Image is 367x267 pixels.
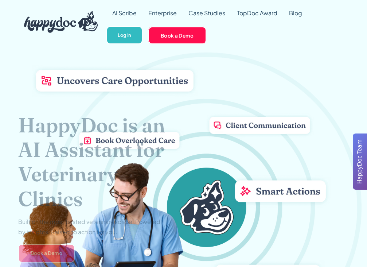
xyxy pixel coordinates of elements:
a: Book a Demo [18,244,75,263]
h1: HappyDoc is an AI Assistant for Veterinary Clinics [18,113,167,211]
img: HappyDoc Logo: A happy dog with his ear up, listening. [24,11,98,32]
a: Book a Demo [148,27,206,44]
p: Built on the most trusted veterinary scribe. Powered by insights. Raised to action for you. [18,216,167,237]
a: Log In [106,26,142,44]
a: home [18,9,98,34]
